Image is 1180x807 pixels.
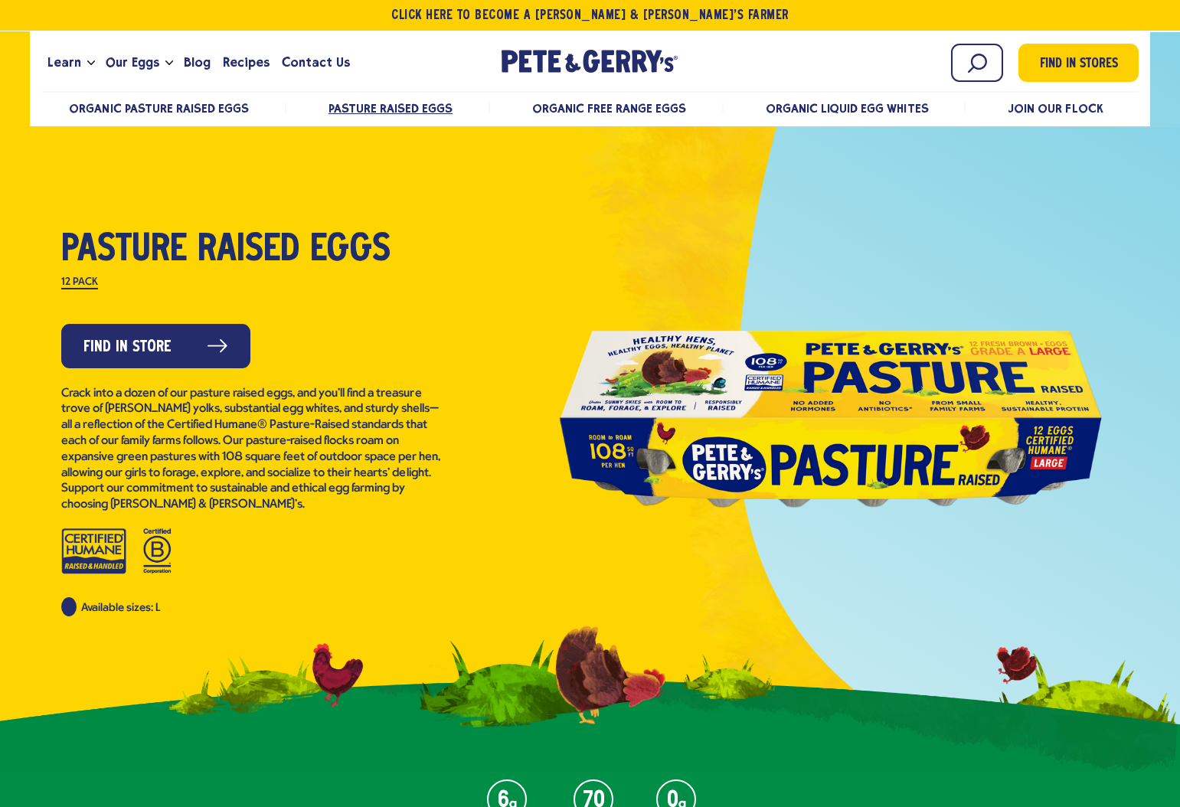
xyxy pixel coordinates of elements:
[83,335,172,359] span: Find in Store
[61,386,444,513] p: Crack into a dozen of our pasture raised eggs, and you’ll find a treasure trove of [PERSON_NAME] ...
[178,42,217,83] a: Blog
[61,230,444,270] h1: Pasture Raised Eggs
[223,53,270,72] span: Recipes
[951,44,1003,82] input: Search
[1040,54,1118,75] span: Find in Stores
[217,42,276,83] a: Recipes
[1018,44,1139,82] a: Find in Stores
[81,603,160,614] span: Available sizes: L
[329,101,453,116] a: Pasture Raised Eggs
[41,42,87,83] a: Learn
[41,91,1139,124] nav: desktop product menu
[282,53,350,72] span: Contact Us
[61,324,250,368] a: Find in Store
[276,42,356,83] a: Contact Us
[87,60,95,66] button: Open the dropdown menu for Learn
[69,101,249,116] a: Organic Pasture Raised Eggs
[184,53,211,72] span: Blog
[1008,101,1103,116] a: Join Our Flock
[106,53,159,72] span: Our Eggs
[766,101,929,116] a: Organic Liquid Egg Whites
[61,277,98,289] label: 12 Pack
[532,101,686,116] a: Organic Free Range Eggs
[165,60,173,66] button: Open the dropdown menu for Our Eggs
[100,42,165,83] a: Our Eggs
[47,53,81,72] span: Learn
